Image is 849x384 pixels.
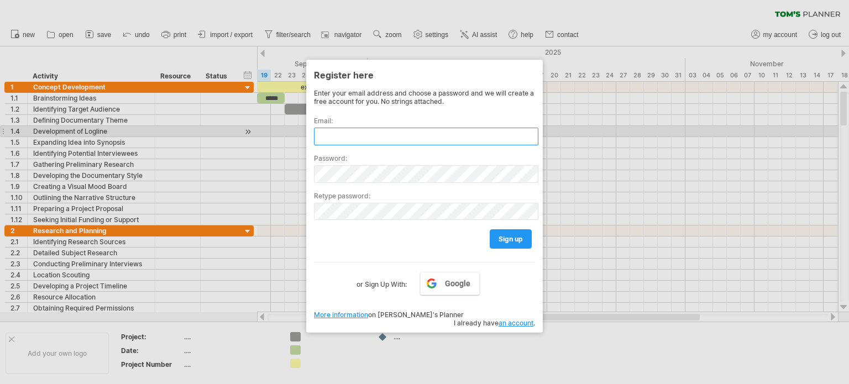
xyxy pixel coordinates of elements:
span: sign up [499,235,523,243]
a: an account [499,319,533,327]
a: Google [420,272,480,295]
label: Retype password: [314,192,535,200]
span: Google [445,279,470,288]
a: sign up [490,229,532,249]
span: on [PERSON_NAME]'s Planner [314,311,464,319]
a: More information [314,311,368,319]
span: I already have . [454,319,535,327]
label: or Sign Up With: [357,272,407,291]
div: Enter your email address and choose a password and we will create a free account for you. No stri... [314,89,535,106]
label: Email: [314,117,535,125]
div: Register here [314,65,535,85]
label: Password: [314,154,535,162]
